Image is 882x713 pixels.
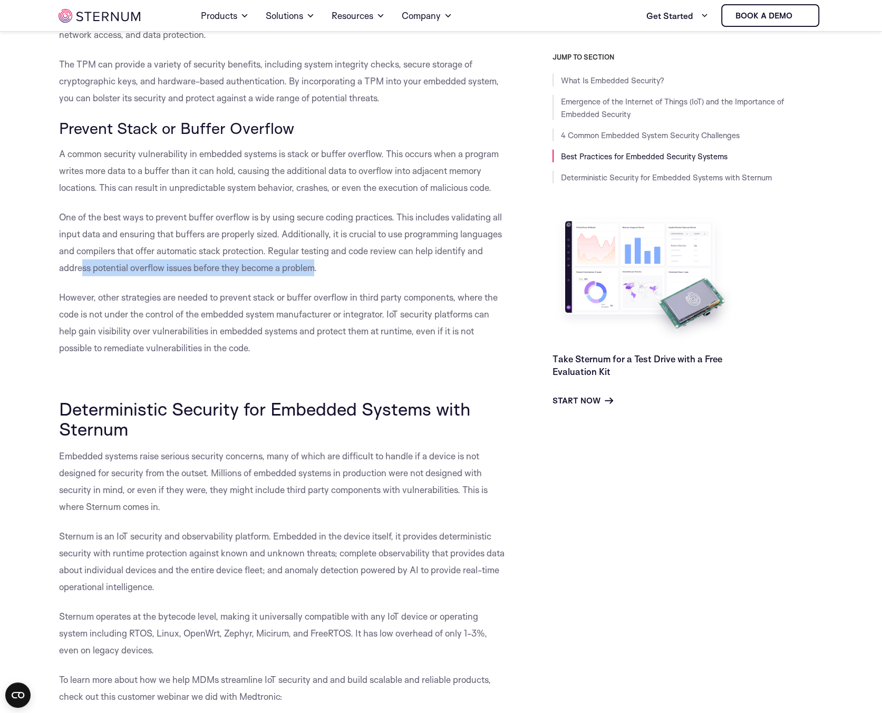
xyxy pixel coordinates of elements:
[561,97,784,119] a: Emergence of the Internet of Things (IoT) and the Importance of Embedded Security
[59,118,294,138] span: Prevent Stack or Buffer Overflow
[59,450,488,512] span: Embedded systems raise serious security concerns, many of which are difficult to handle if a devi...
[553,353,722,377] a: Take Sternum for a Test Drive with a Free Evaluation Kit
[59,398,470,440] span: Deterministic Security for Embedded Systems with Sternum
[402,1,452,31] a: Company
[59,671,505,705] p: To learn more about how we help MDMs streamline IoT security and and build scalable and reliable ...
[561,151,728,161] a: Best Practices for Embedded Security Systems
[332,1,385,31] a: Resources
[553,394,613,407] a: Start Now
[59,531,505,592] span: Sternum is an IoT security and observability platform. Embedded in the device itself, it provides...
[5,682,31,708] button: Open CMP widget
[561,75,664,85] a: What Is Embedded Security?
[553,53,823,61] h3: JUMP TO SECTION
[59,611,487,656] span: Sternum operates at the bytecode level, making it universally compatible with any IoT device or o...
[59,9,140,23] img: sternum iot
[59,211,502,273] span: One of the best ways to prevent buffer overflow is by using secure coding practices. This include...
[59,59,499,103] span: The TPM can provide a variety of security benefits, including system integrity checks, secure sto...
[553,213,737,344] img: Take Sternum for a Test Drive with a Free Evaluation Kit
[646,5,709,26] a: Get Started
[59,148,499,193] span: A common security vulnerability in embedded systems is stack or buffer overflow. This occurs when...
[721,4,819,27] a: Book a demo
[59,292,498,353] span: However, other strategies are needed to prevent stack or buffer overflow in third party component...
[561,130,740,140] a: 4 Common Embedded System Security Challenges
[266,1,315,31] a: Solutions
[201,1,249,31] a: Products
[561,172,772,182] a: Deterministic Security for Embedded Systems with Sternum
[797,12,805,20] img: sternum iot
